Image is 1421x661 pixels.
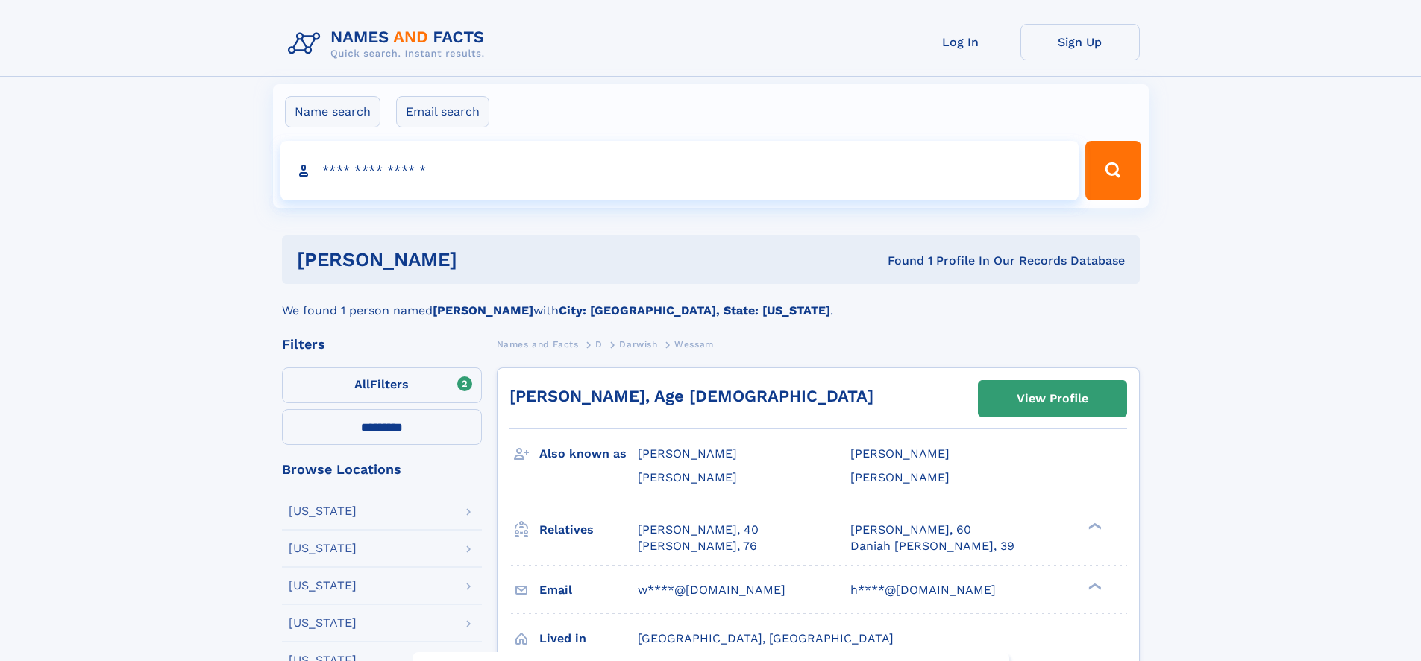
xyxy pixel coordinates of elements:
div: [US_STATE] [289,617,357,629]
a: [PERSON_NAME], 40 [638,522,759,538]
span: [GEOGRAPHIC_DATA], [GEOGRAPHIC_DATA] [638,631,894,645]
a: [PERSON_NAME], 60 [850,522,971,538]
span: [PERSON_NAME] [850,446,950,461]
a: Log In [901,24,1020,60]
div: [US_STATE] [289,580,357,592]
span: [PERSON_NAME] [638,470,737,484]
h3: Also known as [539,441,638,467]
h3: Lived in [539,626,638,651]
span: Wessam [674,339,714,350]
img: Logo Names and Facts [282,24,497,64]
div: View Profile [1017,382,1088,416]
div: ❯ [1085,521,1102,531]
b: City: [GEOGRAPHIC_DATA], State: [US_STATE] [559,303,830,317]
input: search input [280,141,1079,200]
a: D [595,335,603,353]
button: Search Button [1085,141,1141,200]
a: [PERSON_NAME], 76 [638,538,757,554]
b: [PERSON_NAME] [433,303,533,317]
span: All [354,377,370,391]
div: Found 1 Profile In Our Records Database [672,253,1125,269]
h3: Relatives [539,517,638,543]
a: View Profile [979,381,1126,417]
div: ❯ [1085,581,1102,591]
div: [US_STATE] [289,543,357,554]
a: Darwish [619,335,657,353]
a: [PERSON_NAME], Age [DEMOGRAPHIC_DATA] [509,387,873,405]
div: Browse Locations [282,463,482,476]
label: Name search [285,96,380,127]
span: [PERSON_NAME] [850,470,950,484]
label: Filters [282,367,482,403]
span: Darwish [619,339,657,350]
label: Email search [396,96,489,127]
div: Filters [282,338,482,351]
span: [PERSON_NAME] [638,446,737,461]
a: Sign Up [1020,24,1140,60]
h1: [PERSON_NAME] [297,250,673,269]
div: We found 1 person named with . [282,284,1140,320]
div: [US_STATE] [289,505,357,517]
a: Daniah [PERSON_NAME], 39 [850,538,1014,554]
span: D [595,339,603,350]
h3: Email [539,578,638,603]
a: Names and Facts [497,335,579,353]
